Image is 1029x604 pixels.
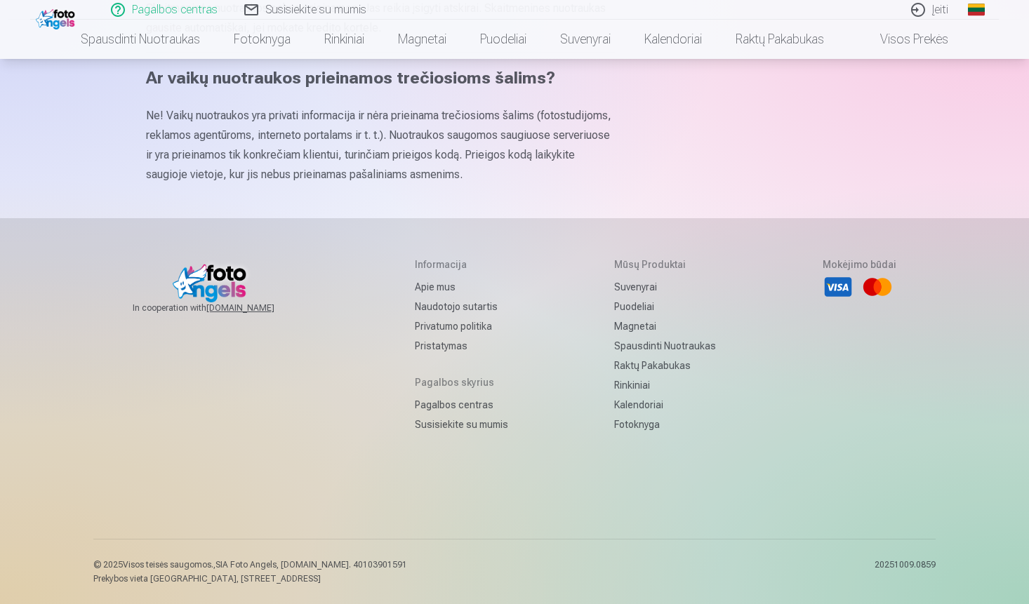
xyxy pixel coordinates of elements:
a: Fotoknyga [217,20,307,59]
a: Kalendoriai [628,20,719,59]
h5: Pagalbos skyrius [415,375,508,389]
a: Spausdinti nuotraukas [64,20,217,59]
a: Spausdinti nuotraukas [614,336,716,356]
h5: Mūsų produktai [614,257,716,271]
a: Apie mus [415,277,508,297]
a: Pagalbos centras [415,395,508,415]
a: Puodeliai [463,20,543,59]
a: Pristatymas [415,336,508,356]
a: Visos prekės [841,20,965,59]
a: Puodeliai [614,297,716,316]
li: Mastercard [862,271,893,302]
a: Fotoknyga [614,415,716,434]
a: Suvenyrai [543,20,628,59]
a: Susisiekite su mumis [415,415,508,434]
span: In cooperation with [133,302,308,314]
a: Suvenyrai [614,277,716,297]
a: Magnetai [614,316,716,336]
a: Magnetai [381,20,463,59]
a: [DOMAIN_NAME] [206,302,308,314]
p: 20251009.0859 [875,559,936,584]
img: /fa2 [36,6,79,29]
h5: Informacija [415,257,508,271]
a: Rinkiniai [307,20,381,59]
a: Naudotojo sutartis [415,297,508,316]
a: Kalendoriai [614,395,716,415]
p: Prekybos vieta [GEOGRAPHIC_DATA], [STREET_ADDRESS] [93,573,407,584]
a: Rinkiniai [614,375,716,395]
p: © 2025 Visos teisės saugomos. , [93,559,407,570]
a: Raktų pakabukas [719,20,841,59]
a: Privatumo politika [415,316,508,336]
h5: Mokėjimo būdai [823,257,896,271]
a: Raktų pakabukas [614,356,716,375]
span: SIA Foto Angels, [DOMAIN_NAME]. 40103901591 [215,560,407,570]
li: Visa [823,271,854,302]
p: Ne! Vaikų nuotraukos yra privati informacija ir nėra prieinama trečiosioms šalims (fotostudijoms,... [146,106,615,184]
